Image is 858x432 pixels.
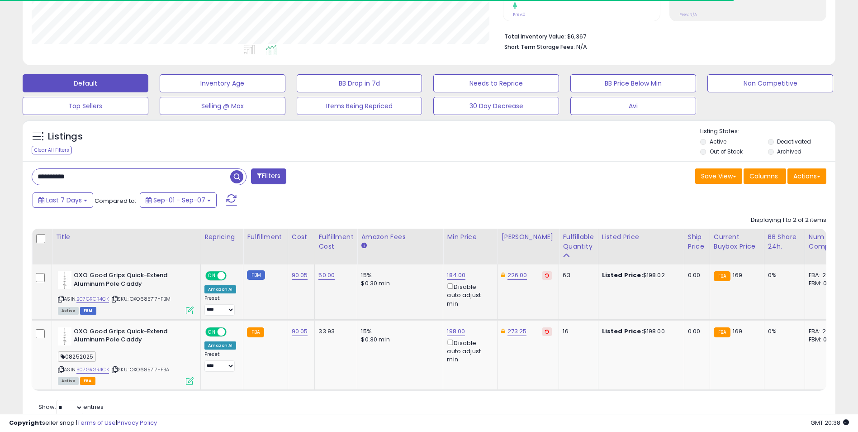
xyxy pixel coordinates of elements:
[9,419,157,427] div: seller snap | |
[710,138,726,145] label: Active
[318,271,335,280] a: 50.00
[714,232,760,251] div: Current Buybox Price
[507,327,527,336] a: 273.25
[318,232,353,251] div: Fulfillment Cost
[225,272,240,280] span: OFF
[80,307,96,315] span: FBM
[160,74,285,92] button: Inventory Age
[153,196,205,205] span: Sep-01 - Sep-07
[507,271,527,280] a: 226.00
[714,271,730,281] small: FBA
[447,327,465,336] a: 198.00
[447,282,490,308] div: Disable auto adjust min
[58,327,71,346] img: 21Nm3Wv1YNL._SL40_.jpg
[688,327,703,336] div: 0.00
[700,127,835,136] p: Listing States:
[204,285,236,293] div: Amazon AI
[247,232,284,242] div: Fulfillment
[318,327,350,336] div: 33.93
[361,336,436,344] div: $0.30 min
[447,338,490,364] div: Disable auto adjust min
[787,168,826,184] button: Actions
[777,148,801,155] label: Archived
[777,138,811,145] label: Deactivated
[9,418,42,427] strong: Copyright
[58,271,71,289] img: 21Nm3Wv1YNL._SL40_.jpg
[602,271,677,279] div: $198.02
[33,192,93,208] button: Last 7 Days
[110,295,171,302] span: | SKU: OXO685717-FBM
[811,418,849,427] span: 2025-09-15 20:38 GMT
[140,192,217,208] button: Sep-01 - Sep-07
[563,327,591,336] div: 16
[602,232,680,242] div: Listed Price
[433,74,559,92] button: Needs to Reprice
[204,341,236,350] div: Amazon AI
[38,403,104,411] span: Show: entries
[117,418,157,427] a: Privacy Policy
[688,232,706,251] div: Ship Price
[58,327,194,384] div: ASIN:
[76,295,109,303] a: B07GRGR4CK
[749,172,778,181] span: Columns
[733,327,742,336] span: 169
[76,366,109,374] a: B07GRGR4CK
[95,197,136,205] span: Compared to:
[714,327,730,337] small: FBA
[58,307,79,315] span: All listings currently available for purchase on Amazon
[204,232,239,242] div: Repricing
[361,271,436,279] div: 15%
[297,97,422,115] button: Items Being Repriced
[46,196,82,205] span: Last 7 Days
[361,242,366,250] small: Amazon Fees.
[48,130,83,143] h5: Listings
[447,232,493,242] div: Min Price
[602,271,643,279] b: Listed Price:
[247,327,264,337] small: FBA
[56,232,197,242] div: Title
[361,327,436,336] div: 15%
[292,271,308,280] a: 90.05
[110,366,169,373] span: | SKU: OXO685717-FBA
[206,272,218,280] span: ON
[225,328,240,336] span: OFF
[570,74,696,92] button: BB Price Below Min
[58,377,79,385] span: All listings currently available for purchase on Amazon
[768,232,801,251] div: BB Share 24h.
[74,327,184,346] b: OXO Good Grips Quick-Extend Aluminum Pole Caddy
[809,279,839,288] div: FBM: 0
[563,271,591,279] div: 63
[602,327,643,336] b: Listed Price:
[809,327,839,336] div: FBA: 2
[361,279,436,288] div: $0.30 min
[74,271,184,290] b: OXO Good Grips Quick-Extend Aluminum Pole Caddy
[744,168,786,184] button: Columns
[77,418,116,427] a: Terms of Use
[361,232,439,242] div: Amazon Fees
[204,295,236,316] div: Preset:
[292,327,308,336] a: 90.05
[58,271,194,313] div: ASIN:
[768,327,798,336] div: 0%
[297,74,422,92] button: BB Drop in 7d
[80,377,95,385] span: FBA
[710,148,743,155] label: Out of Stock
[707,74,833,92] button: Non Competitive
[570,97,696,115] button: Avi
[292,232,311,242] div: Cost
[768,271,798,279] div: 0%
[751,216,826,225] div: Displaying 1 to 2 of 2 items
[447,271,465,280] a: 184.00
[204,351,236,372] div: Preset:
[602,327,677,336] div: $198.00
[32,146,72,154] div: Clear All Filters
[563,232,594,251] div: Fulfillable Quantity
[809,336,839,344] div: FBM: 0
[501,232,555,242] div: [PERSON_NAME]
[695,168,742,184] button: Save View
[58,351,96,362] span: 08252025
[688,271,703,279] div: 0.00
[809,271,839,279] div: FBA: 2
[247,270,265,280] small: FBM
[160,97,285,115] button: Selling @ Max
